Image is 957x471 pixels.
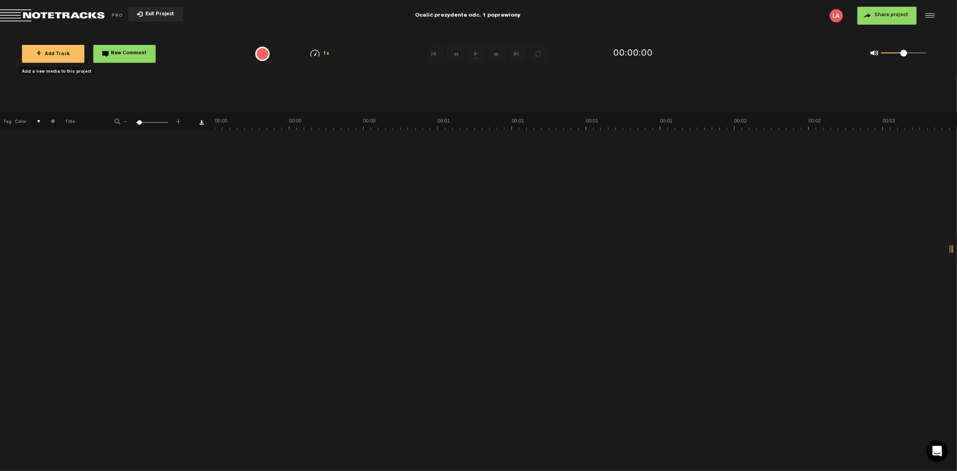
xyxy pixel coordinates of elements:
[926,440,948,462] div: Open Intercom Messenger
[41,112,55,130] th: #
[613,48,653,61] div: 00:00:00
[36,50,41,57] span: +
[447,45,465,63] button: Rewind
[93,45,156,63] button: New Comment
[509,45,527,63] button: Go to end
[128,7,183,22] button: Exit Project
[13,112,27,130] th: Color
[310,50,319,57] img: speedometer.svg
[22,70,91,74] span: Add a new media to this project
[468,45,485,63] button: 1x
[122,118,129,123] span: -
[297,50,343,57] div: 1x
[488,45,506,63] button: Fast Forward
[874,13,908,18] span: Share project
[323,52,329,57] span: 1x
[175,118,182,123] span: +
[55,112,103,130] th: Title
[111,51,147,56] span: New Comment
[36,52,70,57] span: Add Track
[22,45,84,63] button: +Add Track
[426,45,444,63] button: Go to beginning
[199,120,204,125] a: Download comments
[529,45,547,63] button: Loop
[255,47,270,61] div: {{ tooltip_message }}
[143,12,174,17] span: Exit Project
[857,7,917,25] button: Share project
[830,9,843,22] img: letters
